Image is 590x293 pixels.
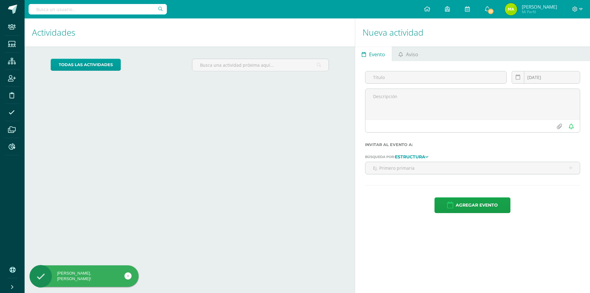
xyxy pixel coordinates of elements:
[363,18,583,46] h1: Nueva actividad
[456,198,498,213] span: Agregar evento
[505,3,517,15] img: 6b1e82ac4bc77c91773989d943013bd5.png
[435,197,510,213] button: Agregar evento
[365,162,580,174] input: Ej. Primero primaria
[192,59,328,71] input: Busca una actividad próxima aquí...
[512,71,580,83] input: Fecha de entrega
[29,271,139,282] div: [PERSON_NAME], [PERSON_NAME]!
[395,154,428,159] a: Estructura
[29,4,167,14] input: Busca un usuario...
[487,8,494,15] span: 27
[395,154,425,160] strong: Estructura
[51,59,121,71] a: todas las Actividades
[406,47,418,62] span: Aviso
[522,4,557,10] span: [PERSON_NAME]
[369,47,385,62] span: Evento
[522,9,557,14] span: Mi Perfil
[32,18,348,46] h1: Actividades
[365,71,507,83] input: Título
[365,142,580,147] label: Invitar al evento a:
[392,46,425,61] a: Aviso
[365,155,395,159] span: Búsqueda por:
[355,46,392,61] a: Evento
